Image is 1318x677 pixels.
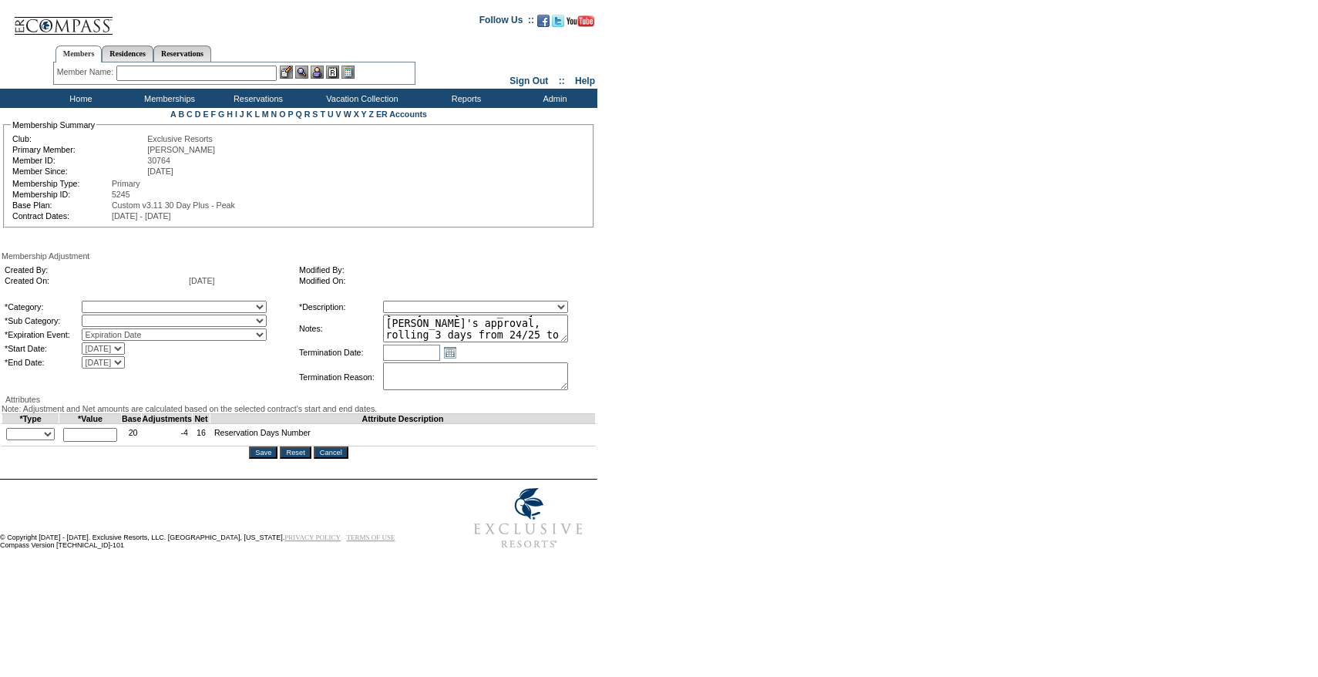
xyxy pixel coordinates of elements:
[112,179,140,188] span: Primary
[328,109,334,119] a: U
[210,414,595,424] td: Attribute Description
[210,109,216,119] a: F
[5,356,80,369] td: *End Date:
[147,145,215,154] span: [PERSON_NAME]
[552,15,564,27] img: Follow us on Twitter
[347,534,395,541] a: TERMS OF USE
[311,66,324,79] img: Impersonate
[57,66,116,79] div: Member Name:
[341,66,355,79] img: b_calculator.gif
[280,446,311,459] input: Reset
[5,315,80,327] td: *Sub Category:
[178,109,184,119] a: B
[102,45,153,62] a: Residences
[195,109,201,119] a: D
[299,315,382,342] td: Notes:
[12,134,146,143] td: Club:
[5,328,80,341] td: *Expiration Event:
[122,424,142,446] td: 20
[254,109,259,119] a: L
[142,424,193,446] td: -4
[295,66,308,79] img: View
[509,76,548,86] a: Sign Out
[368,109,374,119] a: Z
[552,19,564,29] a: Follow us on Twitter
[354,109,359,119] a: X
[212,89,301,108] td: Reservations
[12,211,110,221] td: Contract Dates:
[147,167,173,176] span: [DATE]
[5,265,187,275] td: Created By:
[5,276,187,285] td: Created On:
[280,66,293,79] img: b_edit.gif
[320,109,325,119] a: T
[295,109,301,119] a: Q
[13,4,113,35] img: Compass Home
[35,89,123,108] td: Home
[442,344,459,361] a: Open the calendar popup.
[279,109,285,119] a: O
[235,109,237,119] a: I
[122,414,142,424] td: Base
[420,89,509,108] td: Reports
[247,109,253,119] a: K
[112,211,171,221] span: [DATE] - [DATE]
[12,145,146,154] td: Primary Member:
[210,424,595,446] td: Reservation Days Number
[304,109,311,119] a: R
[5,342,80,355] td: *Start Date:
[249,446,277,459] input: Save
[55,45,103,62] a: Members
[299,344,382,361] td: Termination Date:
[189,276,215,285] span: [DATE]
[559,76,565,86] span: ::
[271,109,277,119] a: N
[314,446,348,459] input: Cancel
[170,109,176,119] a: A
[299,276,587,285] td: Modified On:
[2,414,59,424] td: *Type
[112,190,130,199] span: 5245
[12,179,110,188] td: Membership Type:
[240,109,244,119] a: J
[336,109,341,119] a: V
[12,190,110,199] td: Membership ID:
[509,89,597,108] td: Admin
[326,66,339,79] img: Reservations
[284,534,341,541] a: PRIVACY POLICY
[12,156,146,165] td: Member ID:
[123,89,212,108] td: Memberships
[12,200,110,210] td: Base Plan:
[5,301,80,313] td: *Category:
[227,109,233,119] a: H
[59,414,122,424] td: *Value
[147,156,170,165] span: 30764
[537,15,550,27] img: Become our fan on Facebook
[2,395,596,404] div: Attributes
[2,404,596,413] div: Note: Adjustment and Net amounts are calculated based on the selected contract's start and end da...
[479,13,534,32] td: Follow Us ::
[12,167,146,176] td: Member Since:
[537,19,550,29] a: Become our fan on Facebook
[299,301,382,313] td: *Description:
[142,414,193,424] td: Adjustments
[312,109,318,119] a: S
[147,134,213,143] span: Exclusive Resorts
[262,109,269,119] a: M
[361,109,367,119] a: Y
[11,120,96,130] legend: Membership Summary
[2,251,596,261] div: Membership Adjustment
[112,200,235,210] span: Custom v3.11 30 Day Plus - Peak
[288,109,294,119] a: P
[575,76,595,86] a: Help
[376,109,427,119] a: ER Accounts
[299,265,587,275] td: Modified By:
[193,424,210,446] td: 16
[567,15,594,27] img: Subscribe to our YouTube Channel
[203,109,208,119] a: E
[301,89,420,108] td: Vacation Collection
[567,19,594,29] a: Subscribe to our YouTube Channel
[299,362,382,392] td: Termination Reason:
[459,480,597,557] img: Exclusive Resorts
[218,109,224,119] a: G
